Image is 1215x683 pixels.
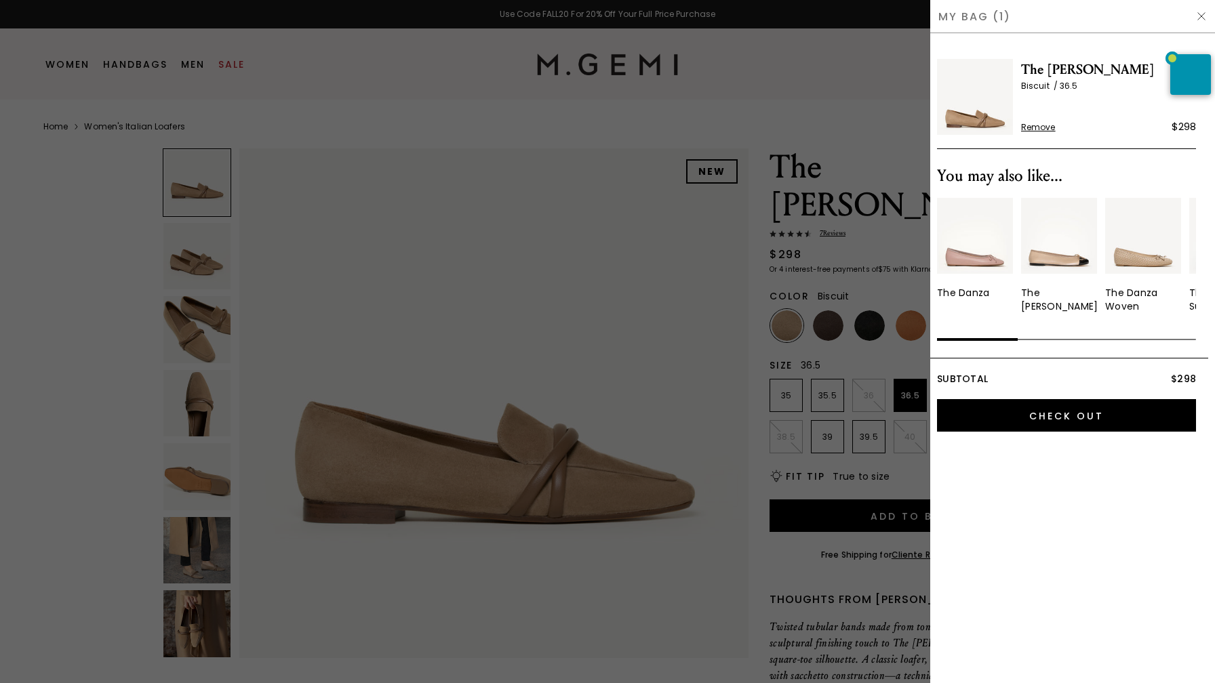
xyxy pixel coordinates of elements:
[1196,11,1207,22] img: Hide Drawer
[1105,198,1181,313] a: The Danza Woven
[937,286,989,299] div: The Danza
[1105,286,1181,313] div: The Danza Woven
[1021,286,1098,313] div: The [PERSON_NAME]
[1172,119,1196,135] div: $298
[1105,198,1181,274] img: 7323851063355_01_Main_New_TheDanzaWoven_Beige_Leather_290x387_crop_center.jpg
[937,198,1013,274] img: v_12683_01_Main_New_TheDanza_AntiqueRose_Nappa_290x387_crop_center.jpg
[1060,80,1077,91] span: 36.5
[1171,372,1196,386] span: $298
[1021,59,1196,81] span: The [PERSON_NAME]
[1021,198,1097,313] a: The [PERSON_NAME]
[937,372,988,386] span: Subtotal
[1021,122,1056,133] span: Remove
[1105,198,1181,313] div: 3 / 10
[1021,80,1060,91] span: Biscuit
[1021,198,1097,274] img: 7242389979195_01_Main_New_TheRosa_BeigeBlack_NappaAndPatent_290x387_crop_center.jpg
[937,59,1013,135] img: The Brenda
[937,198,1013,299] a: The Danza
[937,165,1196,187] div: You may also like...
[937,399,1196,432] input: Check Out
